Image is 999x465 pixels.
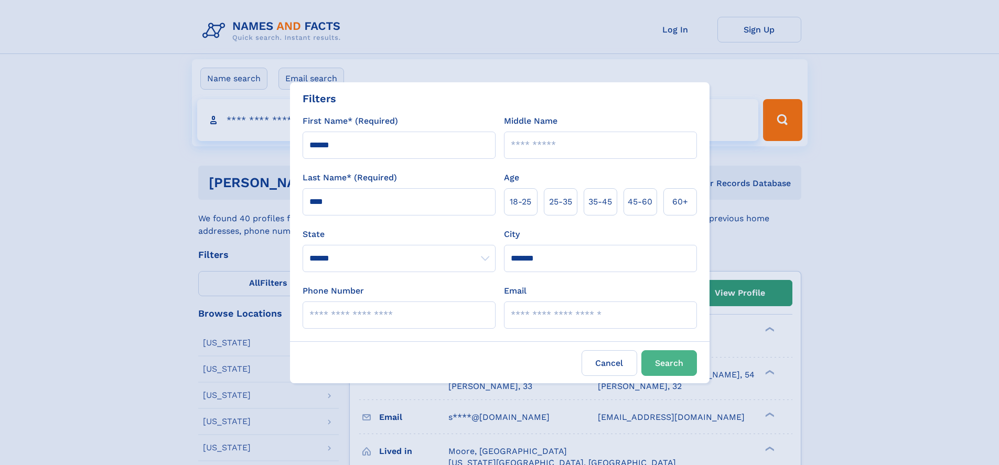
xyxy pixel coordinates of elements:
[588,196,612,208] span: 35‑45
[303,285,364,297] label: Phone Number
[672,196,688,208] span: 60+
[641,350,697,376] button: Search
[628,196,652,208] span: 45‑60
[303,115,398,127] label: First Name* (Required)
[504,115,557,127] label: Middle Name
[303,228,496,241] label: State
[303,171,397,184] label: Last Name* (Required)
[582,350,637,376] label: Cancel
[510,196,531,208] span: 18‑25
[303,91,336,106] div: Filters
[504,171,519,184] label: Age
[504,228,520,241] label: City
[504,285,527,297] label: Email
[549,196,572,208] span: 25‑35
